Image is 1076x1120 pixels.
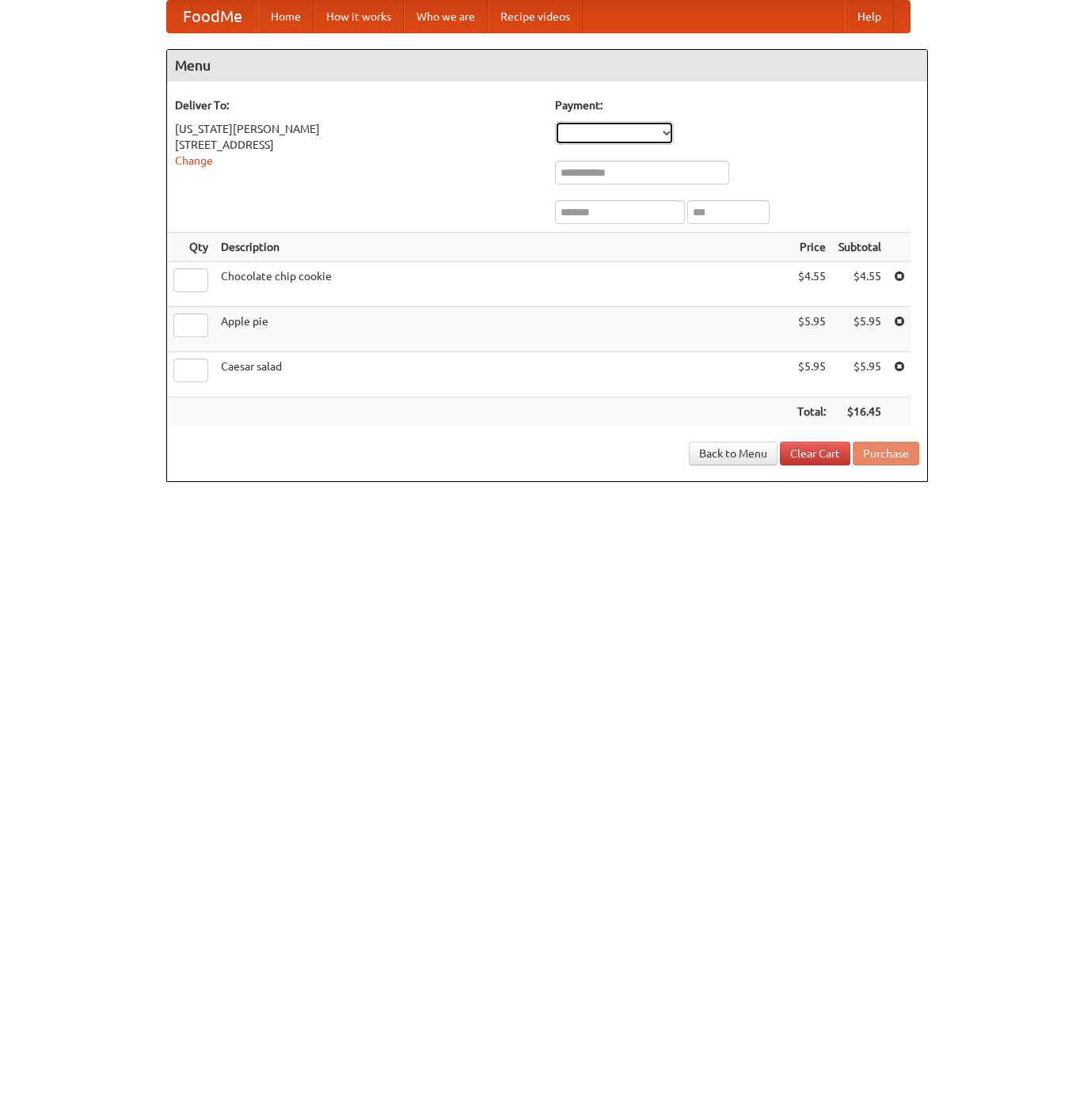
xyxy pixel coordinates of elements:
a: Change [175,154,213,167]
th: Price [791,233,832,262]
button: Purchase [853,442,919,465]
td: $5.95 [791,307,832,352]
td: $5.95 [832,352,888,397]
td: $4.55 [791,262,832,307]
div: [STREET_ADDRESS] [175,137,539,153]
td: Caesar salad [215,352,791,397]
a: How it works [314,1,404,32]
h4: Menu [167,50,927,82]
a: Help [845,1,894,32]
a: Recipe videos [488,1,583,32]
th: Subtotal [832,233,888,262]
td: Apple pie [215,307,791,352]
a: Clear Cart [780,442,850,465]
a: FoodMe [167,1,258,32]
th: Total: [791,397,832,427]
th: Description [215,233,791,262]
td: Chocolate chip cookie [215,262,791,307]
td: $4.55 [832,262,888,307]
th: $16.45 [832,397,888,427]
h5: Payment: [555,97,919,113]
a: Home [258,1,314,32]
td: $5.95 [832,307,888,352]
td: $5.95 [791,352,832,397]
a: Who we are [404,1,488,32]
a: Back to Menu [689,442,778,465]
h5: Deliver To: [175,97,539,113]
th: Qty [167,233,215,262]
div: [US_STATE][PERSON_NAME] [175,121,539,137]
